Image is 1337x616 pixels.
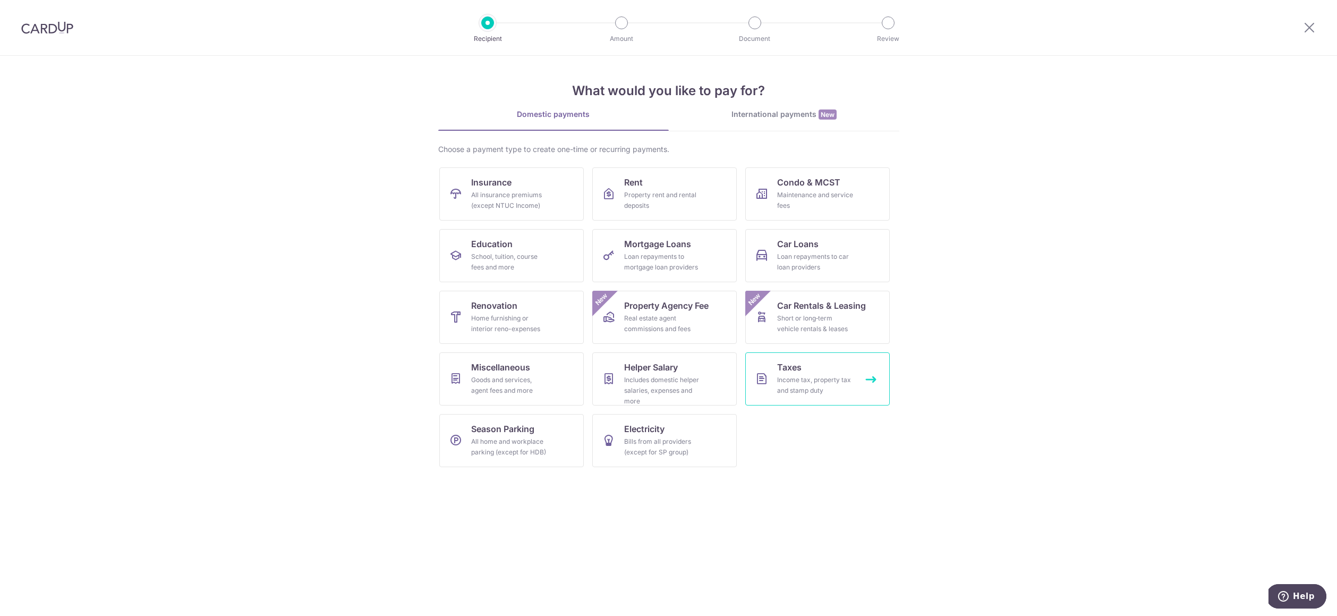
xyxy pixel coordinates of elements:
[592,291,737,344] a: Property Agency FeeReal estate agent commissions and feesNew
[592,352,737,406] a: Helper SalaryIncludes domestic helper salaries, expenses and more
[592,229,737,282] a: Mortgage LoansLoan repayments to mortgage loan providers
[438,144,899,155] div: Choose a payment type to create one-time or recurring payments.
[471,238,513,250] span: Education
[1268,584,1326,611] iframe: Opens a widget where you can find more information
[471,251,548,273] div: School, tuition, course fees and more
[21,21,73,34] img: CardUp
[777,375,854,396] div: Income tax, property tax and stamp duty
[624,423,665,435] span: Electricity
[439,414,584,467] a: Season ParkingAll home and workplace parking (except for HDB)
[624,436,701,458] div: Bills from all providers (except for SP group)
[624,299,709,312] span: Property Agency Fee
[745,291,890,344] a: Car Rentals & LeasingShort or long‑term vehicle rentals & leasesNew
[471,361,530,374] span: Miscellaneous
[439,229,584,282] a: EducationSchool, tuition, course fees and more
[439,167,584,221] a: InsuranceAll insurance premiums (except NTUC Income)
[777,238,819,250] span: Car Loans
[471,176,512,189] span: Insurance
[819,109,837,120] span: New
[592,414,737,467] a: ElectricityBills from all providers (except for SP group)
[24,7,46,17] span: Help
[448,33,527,44] p: Recipient
[624,190,701,211] div: Property rent and rental deposits
[777,176,840,189] span: Condo & MCST
[471,436,548,458] div: All home and workplace parking (except for HDB)
[471,423,534,435] span: Season Parking
[745,291,763,308] span: New
[669,109,899,120] div: International payments
[582,33,661,44] p: Amount
[716,33,794,44] p: Document
[777,190,854,211] div: Maintenance and service fees
[471,190,548,211] div: All insurance premiums (except NTUC Income)
[849,33,927,44] p: Review
[624,251,701,273] div: Loan repayments to mortgage loan providers
[745,167,890,221] a: Condo & MCSTMaintenance and service fees
[471,313,548,334] div: Home furnishing or interior reno-expenses
[438,81,899,100] h4: What would you like to pay for?
[777,299,866,312] span: Car Rentals & Leasing
[471,375,548,396] div: Goods and services, agent fees and more
[438,109,669,120] div: Domestic payments
[439,291,584,344] a: RenovationHome furnishing or interior reno-expenses
[471,299,517,312] span: Renovation
[777,313,854,334] div: Short or long‑term vehicle rentals & leases
[624,375,701,407] div: Includes domestic helper salaries, expenses and more
[624,176,643,189] span: Rent
[777,251,854,273] div: Loan repayments to car loan providers
[592,291,610,308] span: New
[745,352,890,406] a: TaxesIncome tax, property tax and stamp duty
[624,238,691,250] span: Mortgage Loans
[624,361,678,374] span: Helper Salary
[745,229,890,282] a: Car LoansLoan repayments to car loan providers
[624,313,701,334] div: Real estate agent commissions and fees
[777,361,802,374] span: Taxes
[439,352,584,406] a: MiscellaneousGoods and services, agent fees and more
[592,167,737,221] a: RentProperty rent and rental deposits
